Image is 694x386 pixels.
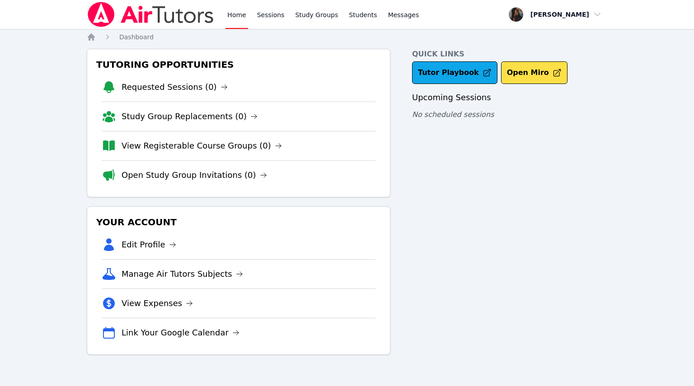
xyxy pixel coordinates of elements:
[87,33,607,42] nav: Breadcrumb
[412,110,494,119] span: No scheduled sessions
[87,2,215,27] img: Air Tutors
[94,214,383,230] h3: Your Account
[122,297,193,310] a: View Expenses
[94,56,383,73] h3: Tutoring Opportunities
[122,326,239,339] a: Link Your Google Calendar
[412,61,497,84] a: Tutor Playbook
[501,61,567,84] button: Open Miro
[119,33,154,41] span: Dashboard
[412,91,607,104] h3: Upcoming Sessions
[122,140,282,152] a: View Registerable Course Groups (0)
[122,169,267,181] a: Open Study Group Invitations (0)
[119,33,154,42] a: Dashboard
[388,10,419,19] span: Messages
[122,238,176,251] a: Edit Profile
[122,110,258,123] a: Study Group Replacements (0)
[122,268,243,280] a: Manage Air Tutors Subjects
[122,81,228,93] a: Requested Sessions (0)
[412,49,607,60] h4: Quick Links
